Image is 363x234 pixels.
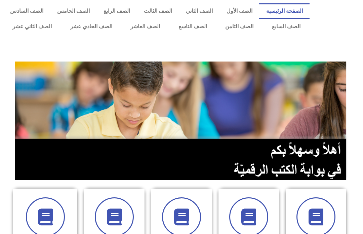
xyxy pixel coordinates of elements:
a: الصف الأول [219,3,259,19]
a: الصف التاسع [169,19,216,34]
a: الصف الخامس [50,3,97,19]
a: الصف السادس [3,3,50,19]
a: الصف الثامن [216,19,263,34]
a: الصف الثاني عشر [3,19,61,34]
a: الصف الثالث [137,3,179,19]
a: الصف الثاني [179,3,219,19]
a: الصف الرابع [97,3,137,19]
a: الصفحة الرئيسية [259,3,310,19]
a: الصف السابع [263,19,310,34]
a: الصف الحادي عشر [61,19,121,34]
a: الصف العاشر [121,19,169,34]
